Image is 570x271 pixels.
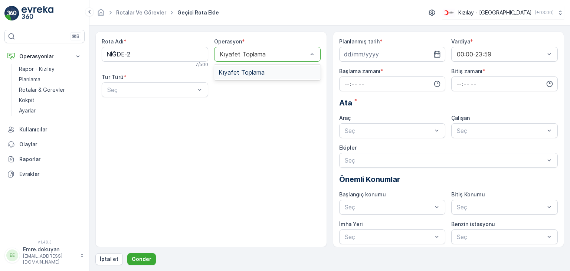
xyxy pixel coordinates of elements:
a: Evraklar [4,167,85,182]
label: Planlanmış tarih [339,38,380,45]
button: Operasyonlar [4,49,85,64]
p: ⌘B [72,33,79,39]
p: 7 / 500 [196,62,208,68]
span: Kıyafet Toplama [219,69,265,76]
button: Kızılay - [GEOGRAPHIC_DATA](+03:00) [442,6,564,19]
label: Çalışan [451,115,470,121]
label: Bitiş Konumu [451,191,485,197]
label: Başlangıç konumu [339,191,386,197]
a: Olaylar [4,137,85,152]
a: Planlama [16,74,85,85]
p: Raporlar [19,156,82,163]
img: logo [4,6,19,21]
a: Kullanıcılar [4,122,85,137]
p: Ayarlar [19,107,36,114]
p: Kullanıcılar [19,126,82,133]
label: Ekipler [339,144,357,151]
label: Rota Adı [102,38,124,45]
a: Rapor - Kızılay [16,64,85,74]
a: Kokpit [16,95,85,105]
label: Operasyon [214,38,242,45]
p: Seç [345,232,433,241]
p: Seç [457,232,545,241]
input: dd/mm/yyyy [339,47,446,62]
p: ( +03:00 ) [535,10,554,16]
a: Rotalar ve Görevler [116,9,166,16]
label: Bitiş zamanı [451,68,482,74]
p: Emre.dokuyan [23,246,76,253]
label: Tur Türü [102,74,124,80]
button: Gönder [127,253,156,265]
p: Önemli Konumlar [339,174,558,185]
p: Rapor - Kızılay [19,65,55,73]
p: Kızılay - [GEOGRAPHIC_DATA] [458,9,532,16]
button: İptal et [95,253,123,265]
label: İmha Yeri [339,221,363,227]
p: Seç [345,203,433,212]
label: Başlama zamanı [339,68,380,74]
label: Benzin istasyonu [451,221,495,227]
p: Olaylar [19,141,82,148]
p: İptal et [100,255,118,263]
img: logo_light-DOdMpM7g.png [22,6,53,21]
label: Vardiya [451,38,470,45]
a: Rotalar & Görevler [16,85,85,95]
p: [EMAIL_ADDRESS][DOMAIN_NAME] [23,253,76,265]
p: Seç [107,85,195,94]
a: Raporlar [4,152,85,167]
span: v 1.49.3 [4,240,85,244]
p: Planlama [19,76,40,83]
div: EE [6,249,18,261]
span: Geçici Rota Ekle [176,9,220,16]
p: Gönder [132,255,151,263]
span: Ata [339,97,352,108]
a: Ana Sayfa [97,11,105,17]
a: Ayarlar [16,105,85,116]
p: Rotalar & Görevler [19,86,65,94]
p: Seç [457,126,545,135]
p: Kokpit [19,97,35,104]
img: k%C4%B1z%C4%B1lay_D5CCths_t1JZB0k.png [442,9,455,17]
button: EEEmre.dokuyan[EMAIL_ADDRESS][DOMAIN_NAME] [4,246,85,265]
p: Operasyonlar [19,53,70,60]
p: Seç [457,203,545,212]
label: Araç [339,115,351,121]
p: Seç [345,156,545,165]
p: Evraklar [19,170,82,178]
p: Seç [345,126,433,135]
